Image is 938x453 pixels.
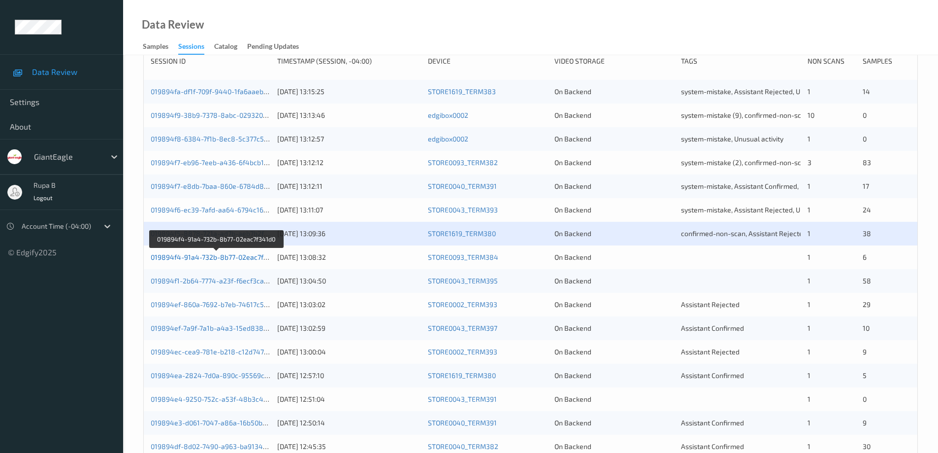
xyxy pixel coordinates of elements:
span: 0 [863,111,867,119]
div: Samples [143,41,168,54]
div: [DATE] 12:51:04 [277,394,421,404]
span: Assistant Rejected [681,300,740,309]
div: Sessions [178,41,204,55]
a: Pending Updates [247,40,309,54]
div: [DATE] 13:13:46 [277,110,421,120]
div: On Backend [554,371,674,381]
div: [DATE] 13:04:50 [277,276,421,286]
div: On Backend [554,347,674,357]
a: 019894ef-7a9f-7a1b-a4a3-15ed8381a659 [151,324,282,332]
span: 3 [808,158,811,167]
a: STORE0040_TERM391 [428,418,497,427]
span: Assistant Confirmed [681,418,744,427]
div: On Backend [554,418,674,428]
span: 10 [863,324,870,332]
span: 1 [808,87,810,96]
span: 24 [863,206,871,214]
div: On Backend [554,323,674,333]
span: 1 [808,206,810,214]
div: [DATE] 13:12:12 [277,158,421,168]
a: STORE0093_TERM382 [428,158,498,167]
a: 019894f1-2b64-7774-a23f-f6ecf3ca402f [151,277,279,285]
span: 1 [808,229,810,238]
span: Assistant Rejected [681,348,740,356]
a: STORE1619_TERM383 [428,87,496,96]
span: 10 [808,111,814,119]
a: 019894e4-9250-752c-a53f-48b3c41b3ced [151,395,286,403]
span: 1 [808,442,810,451]
div: [DATE] 13:00:04 [277,347,421,357]
span: 1 [808,395,810,403]
span: system-mistake (9), confirmed-non-scan, Unusual activity (9) [681,111,872,119]
div: Device [428,56,548,66]
a: STORE0043_TERM395 [428,277,498,285]
a: 019894ef-860a-7692-b7eb-74617c50c567 [151,300,283,309]
div: [DATE] 13:08:32 [277,252,421,262]
span: 58 [863,277,871,285]
a: 019894ea-2824-7d0a-890c-95569cf7abb5 [151,371,286,380]
span: Assistant Confirmed [681,442,744,451]
a: 019894f8-6384-7f1b-8ec8-5c377c5aa38b [151,135,284,143]
span: 38 [863,229,871,238]
span: 1 [808,324,810,332]
div: On Backend [554,134,674,144]
span: 1 [808,371,810,380]
span: 0 [863,395,867,403]
a: STORE0043_TERM393 [428,206,498,214]
a: 019894df-8d02-7490-a963-ba91349bb6a2 [151,442,287,451]
div: On Backend [554,158,674,168]
a: edgibox0002 [428,135,468,143]
a: STORE1619_TERM380 [428,229,496,238]
div: Catalog [214,41,237,54]
div: [DATE] 13:11:07 [277,205,421,215]
div: [DATE] 13:09:36 [277,229,421,239]
a: 019894f7-eb96-7eeb-a436-6f4bcb1d2432 [151,158,284,167]
span: 9 [863,418,867,427]
a: STORE0002_TERM393 [428,348,497,356]
div: Pending Updates [247,41,299,54]
span: 1 [808,135,810,143]
a: STORE1619_TERM380 [428,371,496,380]
a: STORE0043_TERM391 [428,395,497,403]
span: Assistant Confirmed [681,324,744,332]
span: 6 [863,253,867,261]
a: Sessions [178,40,214,55]
a: 019894f9-38b9-7378-8abc-029320410d65 [151,111,286,119]
span: 83 [863,158,871,167]
span: 1 [808,418,810,427]
div: On Backend [554,252,674,262]
a: 019894ec-cea9-781e-b218-c12d747b31a1 [151,348,282,356]
span: 14 [863,87,870,96]
div: On Backend [554,87,674,97]
div: [DATE] 13:12:11 [277,181,421,191]
div: [DATE] 13:03:02 [277,300,421,310]
span: 17 [863,182,869,190]
a: STORE0040_TERM391 [428,182,497,190]
a: STORE0002_TERM393 [428,300,497,309]
span: 0 [863,135,867,143]
span: 1 [808,300,810,309]
div: Video Storage [554,56,674,66]
div: [DATE] 12:57:10 [277,371,421,381]
div: On Backend [554,300,674,310]
div: Session ID [151,56,270,66]
a: 019894e3-d061-7047-a86a-16b50bf2a96c [151,418,284,427]
div: On Backend [554,276,674,286]
div: [DATE] 12:50:14 [277,418,421,428]
div: [DATE] 13:12:57 [277,134,421,144]
span: system-mistake, Assistant Rejected, Unusual activity [681,206,845,214]
div: On Backend [554,442,674,452]
span: 1 [808,253,810,261]
a: Samples [143,40,178,54]
div: [DATE] 13:02:59 [277,323,421,333]
span: 29 [863,300,871,309]
a: STORE0040_TERM382 [428,442,498,451]
span: Assistant Confirmed [681,371,744,380]
span: 1 [808,182,810,190]
span: 1 [808,348,810,356]
a: edgibox0002 [428,111,468,119]
div: On Backend [554,205,674,215]
span: system-mistake, Unusual activity [681,135,783,143]
div: Data Review [142,20,204,30]
span: confirmed-non-scan, Assistant Rejected [681,229,807,238]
